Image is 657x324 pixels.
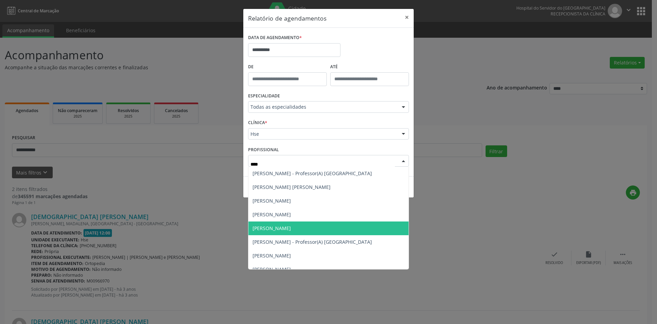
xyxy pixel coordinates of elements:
span: [PERSON_NAME] [253,225,291,231]
label: ATÉ [330,62,409,72]
h5: Relatório de agendamentos [248,14,326,23]
span: Hse [250,131,395,137]
label: CLÍNICA [248,118,267,128]
label: De [248,62,327,72]
span: [PERSON_NAME] [253,197,291,204]
span: [PERSON_NAME] [253,211,291,218]
button: Close [400,9,414,26]
span: [PERSON_NAME] - Professor(A) [GEOGRAPHIC_DATA] [253,170,372,177]
span: Todas as especialidades [250,104,395,110]
span: [PERSON_NAME] [253,266,291,273]
label: ESPECIALIDADE [248,91,280,101]
label: DATA DE AGENDAMENTO [248,33,302,43]
label: PROFISSIONAL [248,144,279,155]
span: [PERSON_NAME] - Professor(A) [GEOGRAPHIC_DATA] [253,239,372,245]
span: [PERSON_NAME] [PERSON_NAME] [253,184,331,190]
span: [PERSON_NAME] [253,252,291,259]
